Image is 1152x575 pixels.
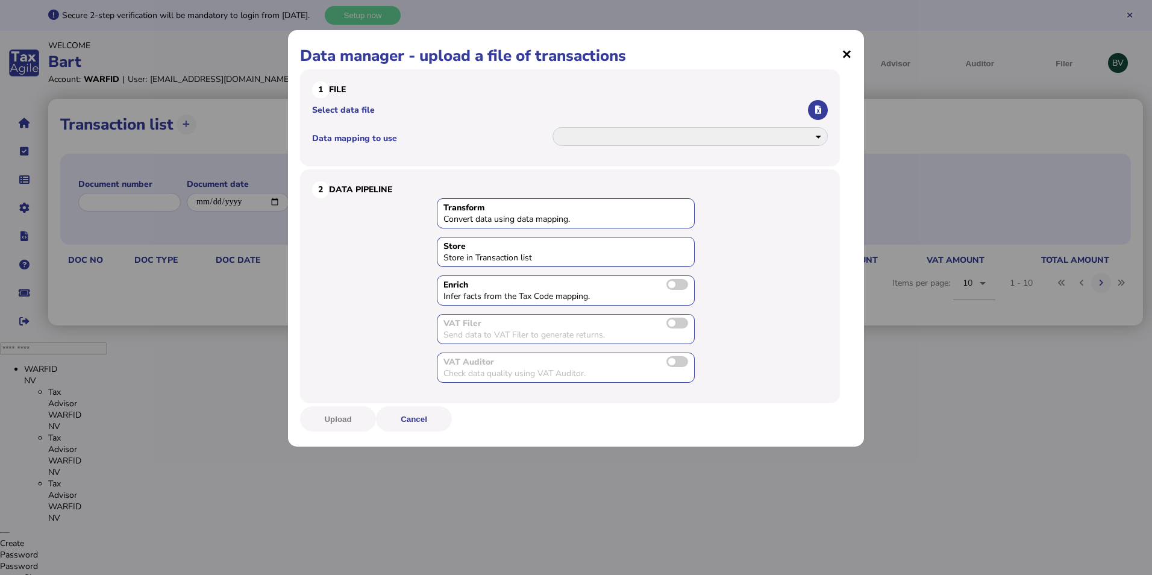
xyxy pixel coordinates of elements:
div: 1 [312,81,329,98]
div: Send data to VAT Filer to generate returns. [443,329,624,341]
label: Data mapping to use [312,133,551,144]
span: × [842,42,852,65]
button: Select an Excel file to upload [808,100,828,120]
button: Cancel [376,406,452,432]
h3: File [312,81,828,98]
div: 2 [312,181,329,198]
label: Send transactions to VAT Filer [666,318,688,328]
h3: Data Pipeline [312,181,828,198]
div: No active licence [437,314,695,344]
div: Store [443,240,688,252]
div: Transform [443,202,688,213]
div: Store in Transaction list [443,252,624,263]
div: VAT Filer [443,318,688,329]
h1: Data manager - upload a file of transactions [300,45,852,66]
div: Convert data using data mapping. [443,213,624,225]
div: Infer facts from the Tax Code mapping. [443,291,624,302]
label: Select data file [312,104,806,116]
button: Upload [300,406,376,432]
div: Check data quality using VAT Auditor. [443,368,624,379]
div: Enrich [443,279,688,291]
div: No active licence [437,353,695,383]
label: Toggle to enable data enrichment [666,279,688,290]
div: VAT Auditor [443,356,688,368]
label: Send transactions to VAT Auditor [666,356,688,367]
